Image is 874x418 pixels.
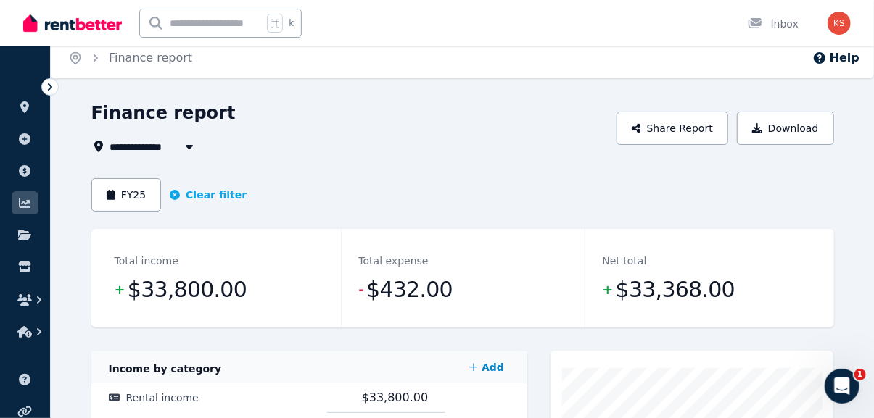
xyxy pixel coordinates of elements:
[603,280,613,300] span: +
[366,275,453,304] span: $432.00
[289,17,294,29] span: k
[115,252,178,269] dt: Total income
[359,252,429,269] dt: Total expense
[617,112,728,145] button: Share Report
[854,369,866,380] span: 1
[51,38,210,78] nav: Breadcrumb
[828,12,851,35] img: Kim &amp; Steven Rutherford
[616,275,735,304] span: $33,368.00
[463,353,510,382] a: Add
[359,280,364,300] span: -
[825,369,859,404] iframe: Intercom live chat
[812,49,859,67] button: Help
[23,12,122,34] img: RentBetter
[109,363,222,375] span: Income by category
[91,101,236,125] h1: Finance report
[603,252,647,269] dt: Net total
[115,280,125,300] span: +
[128,275,247,304] span: $33,800.00
[126,392,199,404] span: Rental income
[109,51,192,64] a: Finance report
[362,390,429,404] span: $33,800.00
[737,112,834,145] button: Download
[748,17,799,31] div: Inbox
[91,178,162,212] button: FY25
[170,188,247,202] button: Clear filter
